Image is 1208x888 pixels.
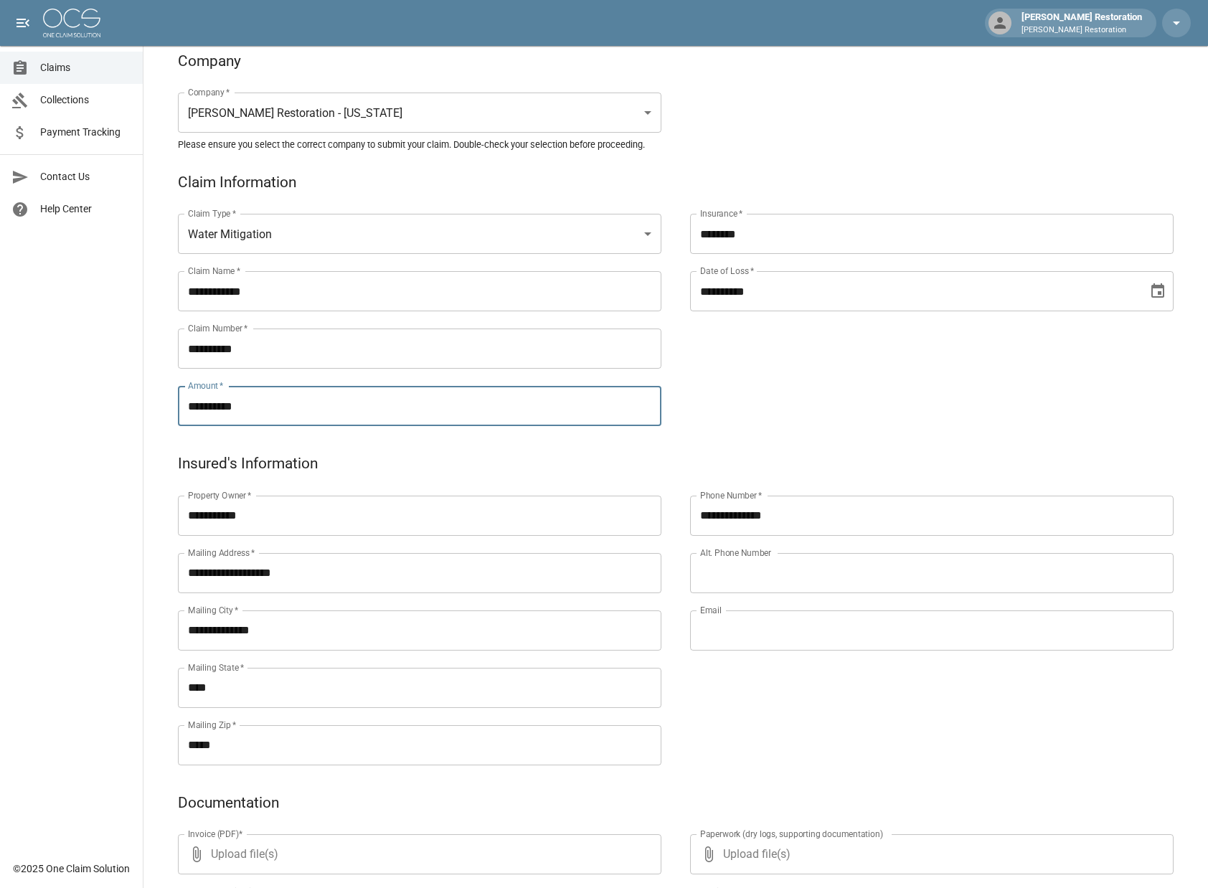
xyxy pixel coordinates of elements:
[40,93,131,108] span: Collections
[700,604,722,616] label: Email
[188,828,243,840] label: Invoice (PDF)*
[188,265,240,277] label: Claim Name
[700,828,883,840] label: Paperwork (dry logs, supporting documentation)
[40,125,131,140] span: Payment Tracking
[43,9,100,37] img: ocs-logo-white-transparent.png
[1021,24,1142,37] p: [PERSON_NAME] Restoration
[13,861,130,876] div: © 2025 One Claim Solution
[211,834,623,874] span: Upload file(s)
[40,202,131,217] span: Help Center
[188,547,255,559] label: Mailing Address
[178,93,661,133] div: [PERSON_NAME] Restoration - [US_STATE]
[188,719,237,731] label: Mailing Zip
[700,207,742,219] label: Insurance
[700,547,771,559] label: Alt. Phone Number
[1016,10,1148,36] div: [PERSON_NAME] Restoration
[188,604,239,616] label: Mailing City
[700,265,754,277] label: Date of Loss
[40,169,131,184] span: Contact Us
[188,489,252,501] label: Property Owner
[188,207,236,219] label: Claim Type
[9,9,37,37] button: open drawer
[188,86,230,98] label: Company
[178,138,1174,151] h5: Please ensure you select the correct company to submit your claim. Double-check your selection be...
[188,661,244,674] label: Mailing State
[700,489,762,501] label: Phone Number
[1143,277,1172,306] button: Choose date, selected date is Aug 25, 2025
[40,60,131,75] span: Claims
[188,379,224,392] label: Amount
[723,834,1135,874] span: Upload file(s)
[188,322,247,334] label: Claim Number
[178,214,661,254] div: Water Mitigation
